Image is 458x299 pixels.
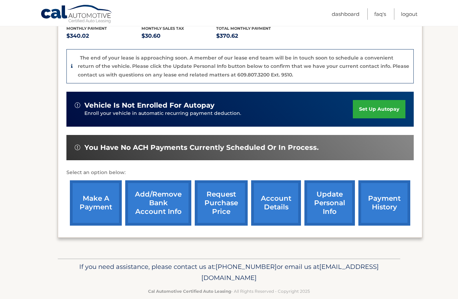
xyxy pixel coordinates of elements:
a: payment history [358,180,410,226]
span: You have no ACH payments currently scheduled or in process. [84,143,319,152]
p: Select an option below: [66,169,414,177]
a: Logout [401,8,418,20]
a: Dashboard [332,8,359,20]
p: Enroll your vehicle in automatic recurring payment deduction. [84,110,353,117]
a: make a payment [70,180,122,226]
p: $30.60 [141,31,217,41]
a: account details [251,180,301,226]
a: FAQ's [374,8,386,20]
a: Cal Automotive [40,4,113,25]
span: vehicle is not enrolled for autopay [84,101,214,110]
span: Monthly sales Tax [141,26,184,31]
a: request purchase price [195,180,248,226]
img: alert-white.svg [75,102,80,108]
p: The end of your lease is approaching soon. A member of our lease end team will be in touch soon t... [78,55,409,78]
a: Add/Remove bank account info [125,180,191,226]
img: alert-white.svg [75,145,80,150]
span: Total Monthly Payment [216,26,271,31]
a: set up autopay [353,100,405,118]
p: - All Rights Reserved - Copyright 2025 [62,288,396,295]
strong: Cal Automotive Certified Auto Leasing [148,289,231,294]
span: Monthly Payment [66,26,107,31]
p: $370.62 [216,31,291,41]
p: $340.02 [66,31,141,41]
span: [PHONE_NUMBER] [216,263,277,271]
p: If you need assistance, please contact us at: or email us at [62,261,396,283]
a: update personal info [304,180,355,226]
